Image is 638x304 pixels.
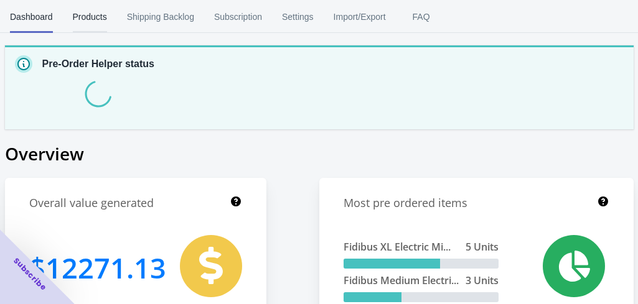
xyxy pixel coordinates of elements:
[282,1,314,33] span: Settings
[334,1,386,33] span: Import/Export
[73,1,107,33] span: Products
[11,256,49,293] span: Subscribe
[406,1,437,33] span: FAQ
[10,1,53,33] span: Dashboard
[466,274,499,287] span: 3 Units
[5,142,634,165] h1: Overview
[42,57,155,71] p: Pre-Order Helper status
[466,240,499,254] span: 5 Units
[29,195,154,211] h1: Overall value generated
[344,240,451,254] span: Fidibus XL Electric Mi...
[214,1,262,33] span: Subscription
[127,1,194,33] span: Shipping Backlog
[344,274,459,287] span: Fidibus Medium Electri...
[29,235,166,300] h1: 12271.13
[344,195,467,211] h1: Most pre ordered items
